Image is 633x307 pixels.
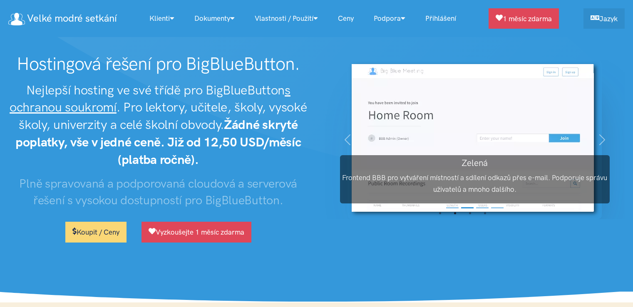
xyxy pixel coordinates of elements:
[8,13,25,25] img: logo
[65,222,127,242] a: Koupit / Ceny
[156,228,244,236] font: Vyzkoušejte 1 měsíc zdarma
[19,99,307,132] font: . Pro lektory, učitele, školy, vysoké školy, univerzity a celé školní obvody.
[139,10,184,27] a: Klienti
[77,228,119,236] font: Koupit / Ceny
[489,8,559,29] a: 1 měsíc zdarma
[503,15,552,23] font: 1 měsíc zdarma
[149,14,170,22] font: Klienti
[342,173,607,193] font: Frontend BBB pro vytváření místností a sdílení odkazů přes e-mail. Podporuje správu uživatelů a m...
[599,15,618,23] font: Jazyk
[141,222,251,242] a: Vyzkoušejte 1 měsíc zdarma
[19,176,297,207] font: Plně spravovaná a podporovaná cloudová a serverová řešení s vysokou dostupností pro BigBlueButton.
[364,10,415,27] a: Podpora
[425,14,456,22] font: Přihlášení
[245,10,328,27] a: Vlastnosti / Použití
[15,117,301,167] font: Žádné skryté poplatky, vše v jedné ceně. Již od 12,50 USD/měsíc (platba ročně).
[338,14,354,22] font: Ceny
[328,10,364,27] a: Ceny
[194,14,230,22] font: Dokumenty
[255,14,313,22] font: Vlastnosti / Použití
[374,14,401,22] font: Podpora
[26,82,285,98] font: Nejlepší hosting ve své třídě pro BigBlueButton
[462,158,488,168] font: Zelená
[17,53,300,74] font: Hostingová řešení pro BigBlueButton.
[184,10,245,27] a: Dokumenty
[8,10,117,27] a: Velké modré setkání
[27,12,117,24] font: Velké modré setkání
[415,10,466,27] a: Přihlášení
